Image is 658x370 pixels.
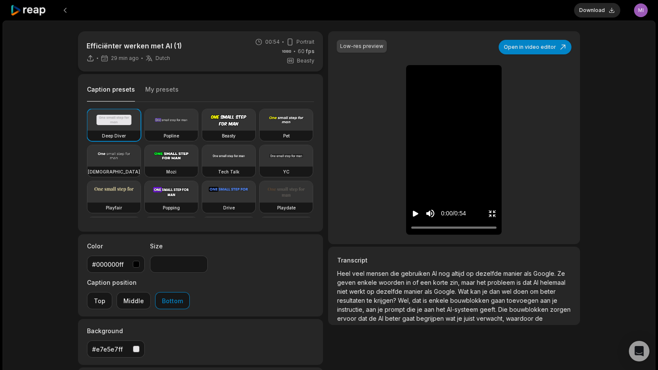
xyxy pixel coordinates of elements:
div: #000000ff [92,260,129,269]
span: doen [513,288,530,295]
label: Caption position [87,278,190,287]
span: AI [432,270,439,277]
span: is [423,297,429,304]
h3: [DEMOGRAPHIC_DATA] [88,168,140,175]
span: veel [352,270,366,277]
span: Google. [533,270,557,277]
span: Heel [337,270,352,277]
h3: Playdate [277,204,296,211]
span: helemaal [540,279,565,286]
span: korte [433,279,450,286]
h3: Beasty [222,132,236,139]
label: Size [150,242,208,251]
h3: Pet [283,132,290,139]
span: die [390,270,401,277]
span: manier [404,288,425,295]
button: My presets [145,85,179,101]
span: waardoor [506,315,535,322]
span: een [420,279,433,286]
span: manier [503,270,524,277]
span: Beasty [297,57,314,65]
button: Play video [411,206,420,221]
span: geven [337,279,357,286]
span: als [425,288,434,295]
span: gaat [402,315,416,322]
span: werkt [349,288,367,295]
span: kan [470,288,482,295]
span: Dutch [156,55,170,62]
label: Background [87,326,145,335]
span: Die [498,306,509,313]
span: instructie, [337,306,366,313]
span: ervoor [337,315,358,322]
button: Mute sound [425,208,436,219]
span: de [535,315,543,322]
span: beter [540,288,556,295]
span: dat [358,315,369,322]
span: AI [533,279,540,286]
div: 0:00 / 0:54 [441,209,466,218]
span: dezelfde [376,288,404,295]
span: aan [540,297,552,304]
span: nog [439,270,452,277]
span: mensen [366,270,390,277]
span: die [407,306,417,313]
span: juist [464,315,476,322]
span: om [530,288,540,295]
span: je [417,306,424,313]
h3: Transcript [337,256,571,265]
span: Google. [434,288,458,295]
button: Top [87,292,112,309]
span: te [367,297,374,304]
span: AI-systeem [447,306,480,313]
span: AI [378,315,385,322]
span: dat [523,279,533,286]
span: toevoegen [507,297,540,304]
span: dat [412,297,423,304]
p: Efficiënter werken met AI (1) [87,41,182,51]
span: als [524,270,533,277]
h3: Deep Diver [102,132,126,139]
button: Exit fullscreen [488,206,496,221]
span: resultaten [337,297,367,304]
span: enkele [429,297,450,304]
button: Download [574,3,620,18]
span: je [378,306,385,313]
span: in [406,279,413,286]
span: aan [424,306,436,313]
span: 29 min ago [111,55,139,62]
div: Low-res preview [340,42,383,50]
h3: Popping [163,204,180,211]
h3: Mozi [166,168,176,175]
h3: Playfair [106,204,122,211]
div: #e7e5e7ff [92,345,129,354]
span: verwacht, [476,315,506,322]
h3: Drive [223,204,235,211]
div: Open Intercom Messenger [629,341,649,361]
button: Middle [117,292,151,309]
span: woorden [379,279,406,286]
span: je [482,288,489,295]
span: je [457,315,464,322]
span: Wel, [398,297,412,304]
span: dezelfde [476,270,503,277]
h3: Popline [164,132,179,139]
span: wel [502,288,513,295]
span: fps [306,48,314,54]
span: bouwblokken [450,297,491,304]
span: op [466,270,476,277]
span: geeft. [480,306,498,313]
button: Open in video editor [499,40,571,54]
span: zorgen [550,306,571,313]
span: niet [337,288,349,295]
button: #000000ff [87,256,145,273]
span: probleem [488,279,517,286]
span: gebruiken [401,270,432,277]
span: gaan [491,297,507,304]
h3: Tech Talk [218,168,239,175]
span: is [517,279,523,286]
button: #e7e5e7ff [87,340,145,358]
span: krijgen? [374,297,398,304]
span: Portrait [296,38,314,46]
h3: YC [283,168,290,175]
